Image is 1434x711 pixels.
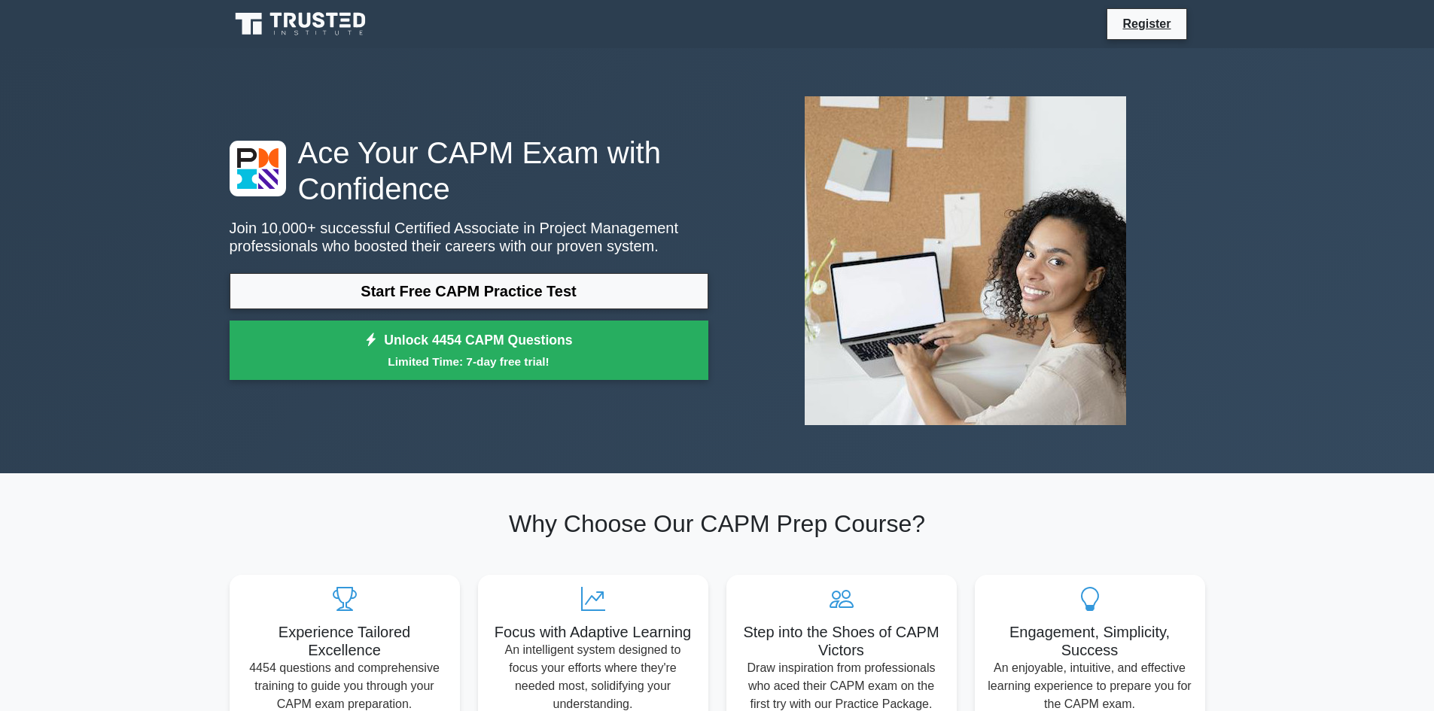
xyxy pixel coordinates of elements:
[230,321,708,381] a: Unlock 4454 CAPM QuestionsLimited Time: 7-day free trial!
[230,219,708,255] p: Join 10,000+ successful Certified Associate in Project Management professionals who boosted their...
[230,135,708,207] h1: Ace Your CAPM Exam with Confidence
[490,623,696,641] h5: Focus with Adaptive Learning
[1113,14,1180,33] a: Register
[242,623,448,659] h5: Experience Tailored Excellence
[230,509,1205,538] h2: Why Choose Our CAPM Prep Course?
[738,623,945,659] h5: Step into the Shoes of CAPM Victors
[248,353,690,370] small: Limited Time: 7-day free trial!
[230,273,708,309] a: Start Free CAPM Practice Test
[987,623,1193,659] h5: Engagement, Simplicity, Success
